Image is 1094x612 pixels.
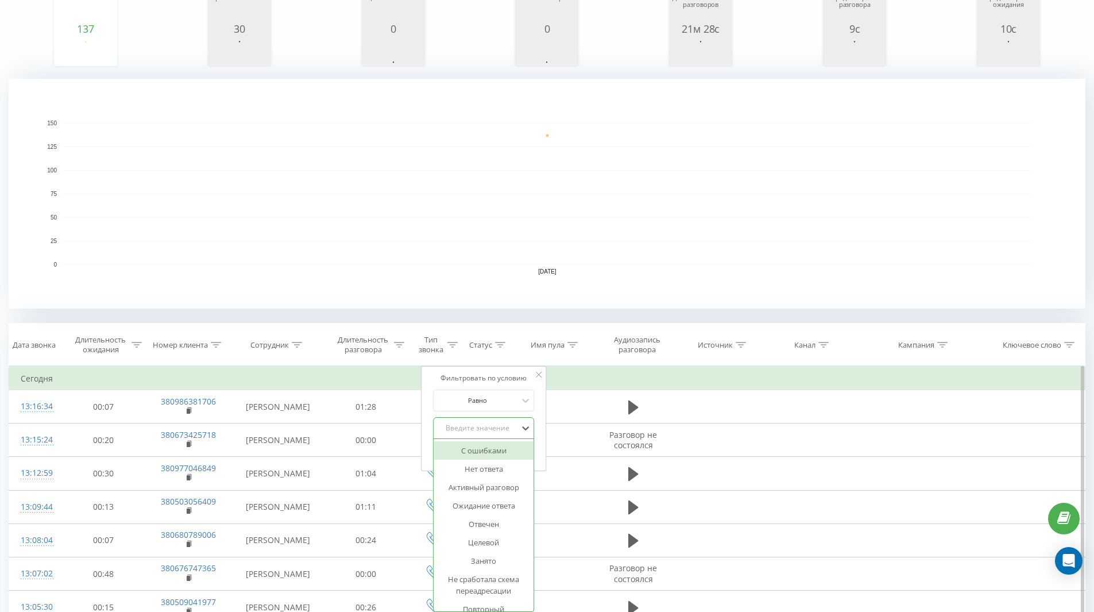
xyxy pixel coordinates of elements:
[434,533,534,552] div: Целевой
[153,340,208,350] div: Номер клиента
[72,335,129,355] div: Длительность ожидания
[211,23,268,34] div: 30
[898,340,934,350] div: Кампания
[365,23,422,34] div: 0
[21,462,51,484] div: 13:12:59
[538,268,556,275] text: [DATE]
[672,34,729,69] svg: A chart.
[434,496,534,515] div: Ожидание ответа
[437,424,519,433] div: Введите значение
[698,340,733,350] div: Источник
[53,261,57,268] text: 0
[161,496,216,507] a: 380503056409
[434,552,534,570] div: Занято
[434,460,534,478] div: Нет ответа
[62,490,145,524] td: 00:13
[161,529,216,540] a: 380680789006
[250,340,289,350] div: Сотрудник
[324,557,408,591] td: 00:00
[980,34,1037,69] svg: A chart.
[826,23,883,34] div: 9с
[469,340,492,350] div: Статус
[51,238,57,244] text: 25
[672,23,729,34] div: 21м 28с
[21,563,51,585] div: 13:07:02
[21,529,51,552] div: 13:08:04
[51,191,57,197] text: 75
[531,340,565,350] div: Имя пула
[21,429,51,451] div: 13:15:24
[365,34,422,69] svg: A chart.
[211,34,268,69] svg: A chart.
[324,457,408,490] td: 01:04
[1003,340,1061,350] div: Ключевое слово
[794,340,815,350] div: Канал
[434,441,534,460] div: С ошибками
[9,367,1085,390] td: Сегодня
[231,424,324,457] td: [PERSON_NAME]
[62,424,145,457] td: 00:20
[62,557,145,591] td: 00:48
[324,524,408,557] td: 00:24
[21,496,51,518] div: 13:09:44
[324,390,408,424] td: 01:28
[62,457,145,490] td: 00:30
[57,23,114,34] div: 137
[9,79,1085,309] svg: A chart.
[324,490,408,524] td: 01:11
[609,429,657,451] span: Разговор не состоялся
[47,120,57,126] text: 150
[1055,547,1083,575] div: Open Intercom Messenger
[335,335,392,355] div: Длительность разговора
[324,424,408,457] td: 00:00
[161,463,216,474] a: 380977046849
[21,395,51,418] div: 13:16:34
[231,524,324,557] td: [PERSON_NAME]
[161,429,216,440] a: 380673425718
[231,557,324,591] td: [PERSON_NAME]
[57,34,114,69] svg: A chart.
[47,167,57,174] text: 100
[231,457,324,490] td: [PERSON_NAME]
[161,596,216,607] a: 380509041977
[51,214,57,221] text: 50
[62,390,145,424] td: 00:07
[161,396,216,407] a: 380986381706
[418,335,444,355] div: Тип звонка
[62,524,145,557] td: 00:07
[13,340,56,350] div: Дата звонка
[434,570,534,600] div: Не сработала схема переадресации
[161,563,216,573] a: 380676747365
[47,144,57,150] text: 125
[434,515,534,533] div: Отвечен
[434,372,535,384] div: Фильтровать по условию
[980,23,1037,34] div: 10с
[518,23,575,34] div: 0
[518,34,575,69] svg: A chart.
[826,34,883,69] svg: A chart.
[604,335,670,355] div: Аудиозапись разговора
[231,390,324,424] td: [PERSON_NAME]
[434,478,534,496] div: Активный разговор
[609,563,657,584] span: Разговор не состоялся
[231,490,324,524] td: [PERSON_NAME]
